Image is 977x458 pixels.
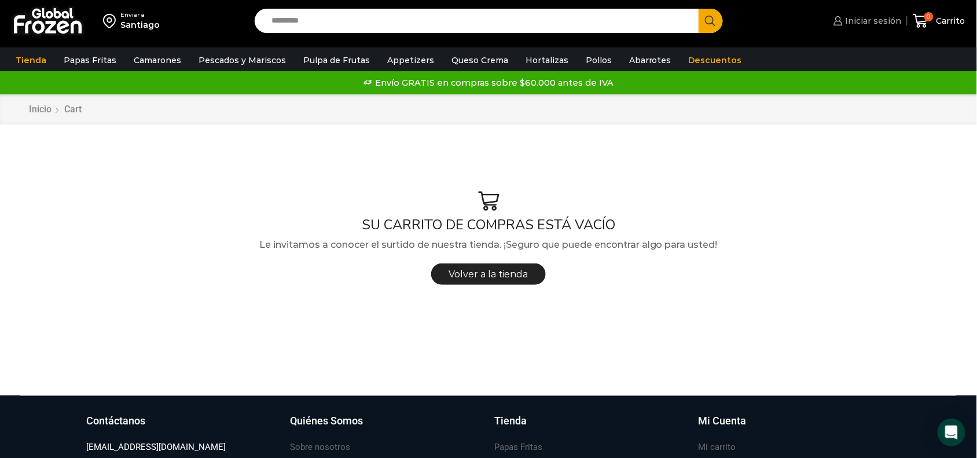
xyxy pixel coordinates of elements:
a: Quiénes Somos [291,413,483,440]
a: Iniciar sesión [831,9,901,32]
h3: Tienda [494,413,527,428]
a: Hortalizas [520,49,574,71]
a: Abarrotes [623,49,677,71]
a: Volver a la tienda [431,263,546,285]
a: Pescados y Mariscos [193,49,292,71]
a: Contáctanos [86,413,279,440]
a: 0 Carrito [913,8,965,35]
h1: SU CARRITO DE COMPRAS ESTÁ VACÍO [20,217,957,233]
a: Tienda [494,413,687,440]
a: Mi carrito [699,439,736,455]
span: 0 [924,12,934,21]
a: Sobre nosotros [291,439,351,455]
button: Search button [699,9,723,33]
a: [EMAIL_ADDRESS][DOMAIN_NAME] [86,439,226,455]
p: Le invitamos a conocer el surtido de nuestra tienda. ¡Seguro que puede encontrar algo para usted! [20,237,957,252]
a: Mi Cuenta [699,413,891,440]
a: Queso Crema [446,49,514,71]
span: Cart [64,104,82,115]
div: Enviar a [120,11,160,19]
span: Carrito [934,15,965,27]
h3: Mi Cuenta [699,413,747,428]
span: Iniciar sesión [843,15,902,27]
a: Inicio [28,103,52,116]
div: Open Intercom Messenger [938,419,965,446]
a: Tienda [10,49,52,71]
a: Papas Fritas [494,439,542,455]
a: Descuentos [683,49,748,71]
h3: Contáctanos [86,413,145,428]
h3: Papas Fritas [494,441,542,453]
img: address-field-icon.svg [103,11,120,31]
h3: [EMAIL_ADDRESS][DOMAIN_NAME] [86,441,226,453]
h3: Mi carrito [699,441,736,453]
a: Pulpa de Frutas [297,49,376,71]
a: Appetizers [381,49,440,71]
a: Pollos [580,49,618,71]
a: Camarones [128,49,187,71]
h3: Sobre nosotros [291,441,351,453]
a: Papas Fritas [58,49,122,71]
div: Santiago [120,19,160,31]
span: Volver a la tienda [449,269,528,280]
h3: Quiénes Somos [291,413,363,428]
